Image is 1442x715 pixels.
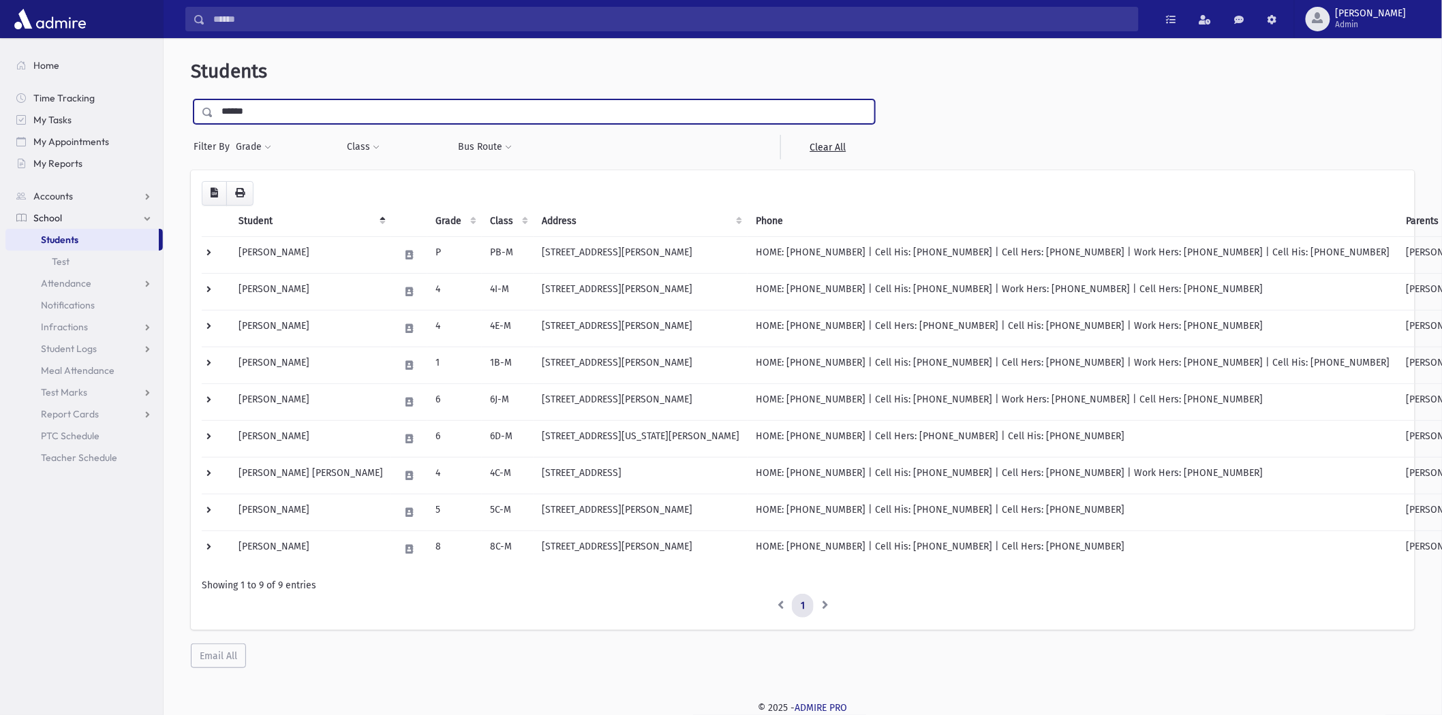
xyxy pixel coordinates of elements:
[5,316,163,338] a: Infractions
[230,420,391,457] td: [PERSON_NAME]
[5,338,163,360] a: Student Logs
[482,420,534,457] td: 6D-M
[33,114,72,126] span: My Tasks
[5,272,163,294] a: Attendance
[427,347,482,383] td: 1
[748,457,1398,494] td: HOME: [PHONE_NUMBER] | Cell His: [PHONE_NUMBER] | Cell Hers: [PHONE_NUMBER] | Work Hers: [PHONE_N...
[5,294,163,316] a: Notifications
[748,273,1398,310] td: HOME: [PHONE_NUMBER] | Cell His: [PHONE_NUMBER] | Work Hers: [PHONE_NUMBER] | Cell Hers: [PHONE_N...
[482,310,534,347] td: 4E-M
[427,383,482,420] td: 6
[780,135,875,159] a: Clear All
[191,643,246,668] button: Email All
[748,494,1398,530] td: HOME: [PHONE_NUMBER] | Cell His: [PHONE_NUMBER] | Cell Hers: [PHONE_NUMBER]
[427,236,482,273] td: P
[482,347,534,383] td: 1B-M
[427,530,482,567] td: 8
[534,457,748,494] td: [STREET_ADDRESS]
[33,157,82,170] span: My Reports
[230,236,391,273] td: [PERSON_NAME]
[748,420,1398,457] td: HOME: [PHONE_NUMBER] | Cell Hers: [PHONE_NUMBER] | Cell His: [PHONE_NUMBER]
[427,457,482,494] td: 4
[534,347,748,383] td: [STREET_ADDRESS][PERSON_NAME]
[534,420,748,457] td: [STREET_ADDRESS][US_STATE][PERSON_NAME]
[482,494,534,530] td: 5C-M
[482,273,534,310] td: 4I-M
[226,181,254,206] button: Print
[482,383,534,420] td: 6J-M
[1336,8,1407,19] span: [PERSON_NAME]
[5,447,163,468] a: Teacher Schedule
[427,206,482,237] th: Grade: activate to sort column ascending
[5,87,163,109] a: Time Tracking
[33,190,73,202] span: Accounts
[792,594,814,618] a: 1
[748,347,1398,383] td: HOME: [PHONE_NUMBER] | Cell His: [PHONE_NUMBER] | Cell Hers: [PHONE_NUMBER] | Work Hers: [PHONE_N...
[202,181,227,206] button: CSV
[41,430,99,442] span: PTC Schedule
[230,347,391,383] td: [PERSON_NAME]
[230,206,391,237] th: Student: activate to sort column descending
[202,578,1404,592] div: Showing 1 to 9 of 9 entries
[205,7,1138,31] input: Search
[482,530,534,567] td: 8C-M
[230,494,391,530] td: [PERSON_NAME]
[427,310,482,347] td: 4
[427,420,482,457] td: 6
[748,310,1398,347] td: HOME: [PHONE_NUMBER] | Cell Hers: [PHONE_NUMBER] | Cell His: [PHONE_NUMBER] | Work Hers: [PHONE_N...
[41,234,78,246] span: Students
[41,364,114,377] span: Meal Attendance
[795,702,848,714] a: ADMIRE PRO
[5,131,163,153] a: My Appointments
[748,206,1398,237] th: Phone
[5,381,163,403] a: Test Marks
[33,136,109,148] span: My Appointments
[427,273,482,310] td: 4
[230,310,391,347] td: [PERSON_NAME]
[230,383,391,420] td: [PERSON_NAME]
[482,236,534,273] td: PB-M
[534,383,748,420] td: [STREET_ADDRESS][PERSON_NAME]
[748,530,1398,567] td: HOME: [PHONE_NUMBER] | Cell His: [PHONE_NUMBER] | Cell Hers: [PHONE_NUMBER]
[230,457,391,494] td: [PERSON_NAME] [PERSON_NAME]
[534,236,748,273] td: [STREET_ADDRESS][PERSON_NAME]
[235,135,272,159] button: Grade
[230,273,391,310] td: [PERSON_NAME]
[33,59,59,71] span: Home
[230,530,391,567] td: [PERSON_NAME]
[482,457,534,494] td: 4C-M
[748,383,1398,420] td: HOME: [PHONE_NUMBER] | Cell His: [PHONE_NUMBER] | Work Hers: [PHONE_NUMBER] | Cell Hers: [PHONE_N...
[748,236,1398,273] td: HOME: [PHONE_NUMBER] | Cell His: [PHONE_NUMBER] | Cell Hers: [PHONE_NUMBER] | Work Hers: [PHONE_N...
[5,109,163,131] a: My Tasks
[41,386,87,398] span: Test Marks
[191,60,267,82] span: Students
[5,153,163,174] a: My Reports
[346,135,380,159] button: Class
[534,530,748,567] td: [STREET_ADDRESS][PERSON_NAME]
[427,494,482,530] td: 5
[5,251,163,272] a: Test
[33,92,95,104] span: Time Tracking
[5,229,159,251] a: Students
[5,185,163,207] a: Accounts
[534,206,748,237] th: Address: activate to sort column ascending
[185,701,1420,715] div: © 2025 -
[41,343,97,355] span: Student Logs
[41,277,91,289] span: Attendance
[5,360,163,381] a: Meal Attendance
[41,321,88,333] span: Infractions
[194,140,235,154] span: Filter By
[41,451,117,464] span: Teacher Schedule
[5,54,163,76] a: Home
[5,403,163,425] a: Report Cards
[5,425,163,447] a: PTC Schedule
[41,408,99,420] span: Report Cards
[482,206,534,237] th: Class: activate to sort column ascending
[534,310,748,347] td: [STREET_ADDRESS][PERSON_NAME]
[458,135,513,159] button: Bus Route
[41,299,95,311] span: Notifications
[11,5,89,33] img: AdmirePro
[1336,19,1407,30] span: Admin
[33,212,62,224] span: School
[534,494,748,530] td: [STREET_ADDRESS][PERSON_NAME]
